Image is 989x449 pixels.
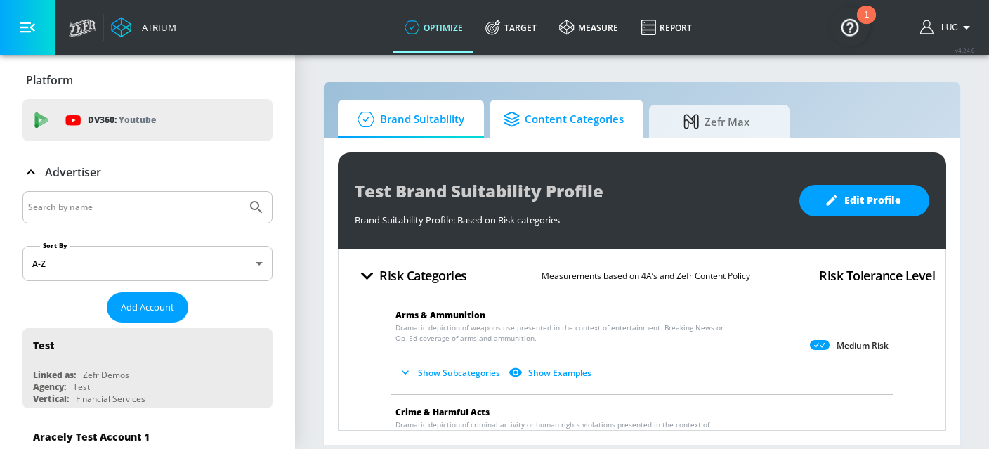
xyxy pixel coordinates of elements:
[26,72,73,88] p: Platform
[119,112,156,127] p: Youtube
[395,406,490,418] span: Crime & Harmful Acts
[955,46,975,54] span: v 4.24.0
[920,19,975,36] button: Luc
[22,60,273,100] div: Platform
[22,246,273,281] div: A-Z
[33,430,150,443] div: Aracely Test Account 1
[395,361,506,384] button: Show Subcategories
[22,152,273,192] div: Advertiser
[33,381,66,393] div: Agency:
[393,2,474,53] a: optimize
[837,340,889,351] p: Medium Risk
[22,328,273,408] div: TestLinked as:Zefr DemosAgency:TestVertical:Financial Services
[355,207,785,226] div: Brand Suitability Profile: Based on Risk categories
[864,15,869,33] div: 1
[73,381,90,393] div: Test
[33,393,69,405] div: Vertical:
[83,369,129,381] div: Zefr Demos
[395,309,485,321] span: Arms & Ammunition
[395,323,725,344] span: Dramatic depiction of weapons use presented in the context of entertainment. Breaking News or Op–...
[936,22,958,32] span: login as: luc.amatruda@zefr.com
[395,419,725,441] span: Dramatic depiction of criminal activity or human rights violations presented in the context of en...
[107,292,188,323] button: Add Account
[33,369,76,381] div: Linked as:
[542,268,750,283] p: Measurements based on 4A’s and Zefr Content Policy
[819,266,935,285] h4: Risk Tolerance Level
[136,21,176,34] div: Atrium
[663,105,770,138] span: Zefr Max
[830,7,870,46] button: Open Resource Center, 1 new notification
[45,164,101,180] p: Advertiser
[799,185,929,216] button: Edit Profile
[22,99,273,141] div: DV360: Youtube
[40,241,70,250] label: Sort By
[28,198,241,216] input: Search by name
[548,2,629,53] a: measure
[474,2,548,53] a: Target
[504,103,624,136] span: Content Categories
[827,192,901,209] span: Edit Profile
[629,2,703,53] a: Report
[111,17,176,38] a: Atrium
[121,299,174,315] span: Add Account
[379,266,467,285] h4: Risk Categories
[88,112,156,128] p: DV360:
[76,393,145,405] div: Financial Services
[506,361,597,384] button: Show Examples
[349,259,473,292] button: Risk Categories
[352,103,464,136] span: Brand Suitability
[33,339,54,352] div: Test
